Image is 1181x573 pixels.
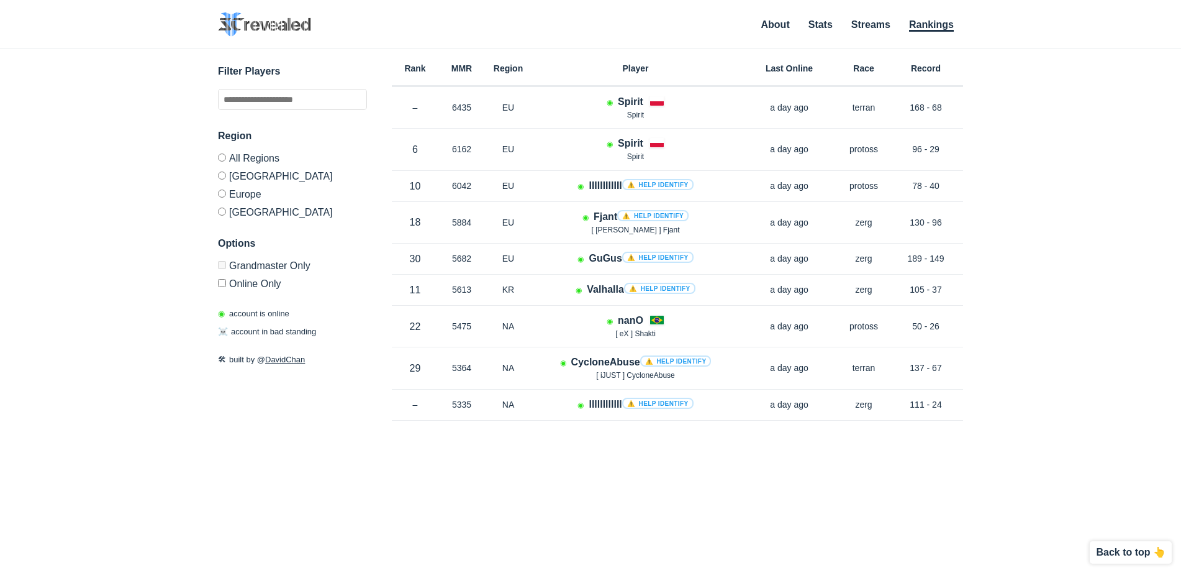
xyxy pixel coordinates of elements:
[889,398,963,411] p: 111 - 24
[615,329,656,338] span: [ eX ] Shakti
[218,327,228,336] span: ☠️
[594,209,689,224] h4: Fjant
[889,216,963,229] p: 130 - 96
[622,179,694,190] a: ⚠️ Help identify
[485,252,532,265] p: EU
[438,101,485,114] p: 6435
[438,180,485,192] p: 6042
[740,283,839,296] p: a day ago
[889,320,963,332] p: 50 - 26
[218,64,367,79] h3: Filter Players
[607,98,613,107] span: Account is laddering
[577,401,584,410] span: Account is laddering
[851,19,890,30] a: Streams
[485,101,532,114] p: EU
[839,252,889,265] p: zerg
[576,286,582,295] span: Account is laddering
[218,236,367,251] h3: Options
[622,398,694,409] a: ⚠️ Help identify
[485,283,532,296] p: KR
[622,252,694,263] a: ⚠️ Help identify
[218,154,226,162] input: All Regions
[889,283,963,296] p: 105 - 37
[218,279,226,287] input: Online Only
[839,283,889,296] p: zerg
[392,179,438,193] p: 10
[839,64,889,73] h6: Race
[532,64,740,73] h6: Player
[1096,548,1165,557] p: Back to top 👆
[218,274,367,289] label: Only show accounts currently laddering
[485,320,532,332] p: NA
[560,359,566,367] span: Account is laddering
[218,129,367,144] h3: Region
[265,355,305,364] a: DavidChan
[218,261,226,269] input: Grandmaster Only
[808,19,833,30] a: Stats
[889,64,963,73] h6: Record
[218,326,316,338] p: account in bad standing
[839,216,889,229] p: zerg
[740,216,839,229] p: a day ago
[218,172,226,180] input: [GEOGRAPHIC_DATA]
[218,203,367,218] label: [GEOGRAPHIC_DATA]
[587,282,695,296] h4: Valhalla
[839,398,889,411] p: zerg
[607,140,613,149] span: Account is laddering
[889,180,963,192] p: 78 - 40
[392,252,438,266] p: 30
[582,213,589,222] span: Account is laddering
[889,362,963,374] p: 137 - 67
[485,180,532,192] p: EU
[889,101,963,114] p: 168 - 68
[218,208,226,216] input: [GEOGRAPHIC_DATA]
[740,252,839,265] p: a day ago
[485,398,532,411] p: NA
[438,216,485,229] p: 5884
[218,167,367,185] label: [GEOGRAPHIC_DATA]
[889,143,963,155] p: 96 - 29
[485,362,532,374] p: NA
[438,320,485,332] p: 5475
[607,317,613,326] span: Account is laddering
[740,362,839,374] p: a day ago
[571,355,712,369] h4: CycloneAbuse
[577,255,584,264] span: Account is laddering
[617,210,689,221] a: ⚠️ Help identify
[485,143,532,155] p: EU
[438,143,485,155] p: 6162
[218,190,226,198] input: Europe
[438,362,485,374] p: 5364
[392,64,438,73] h6: Rank
[218,185,367,203] label: Europe
[392,361,438,375] p: 29
[740,64,839,73] h6: Last Online
[218,12,311,37] img: SC2 Revealed
[839,180,889,192] p: protoss
[392,398,438,411] p: –
[740,101,839,114] p: a day ago
[485,216,532,229] p: EU
[740,398,839,411] p: a day ago
[438,398,485,411] p: 5335
[640,355,712,367] a: ⚠️ Help identify
[218,309,225,318] span: ◉
[577,182,584,191] span: Account is laddering
[839,320,889,332] p: protoss
[392,101,438,114] p: –
[218,355,226,364] span: 🛠
[438,283,485,296] p: 5613
[618,136,643,150] h4: Spirit
[589,178,693,193] h4: IIIIIIIIIIII
[740,320,839,332] p: a day ago
[627,111,644,119] span: Spirit
[218,308,289,320] p: account is online
[909,19,954,32] a: Rankings
[591,226,679,234] span: [ [PERSON_NAME] ] Fjant
[392,215,438,229] p: 18
[392,319,438,334] p: 22
[392,142,438,157] p: 6
[618,94,643,109] h4: Spirit
[392,283,438,297] p: 11
[839,101,889,114] p: terran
